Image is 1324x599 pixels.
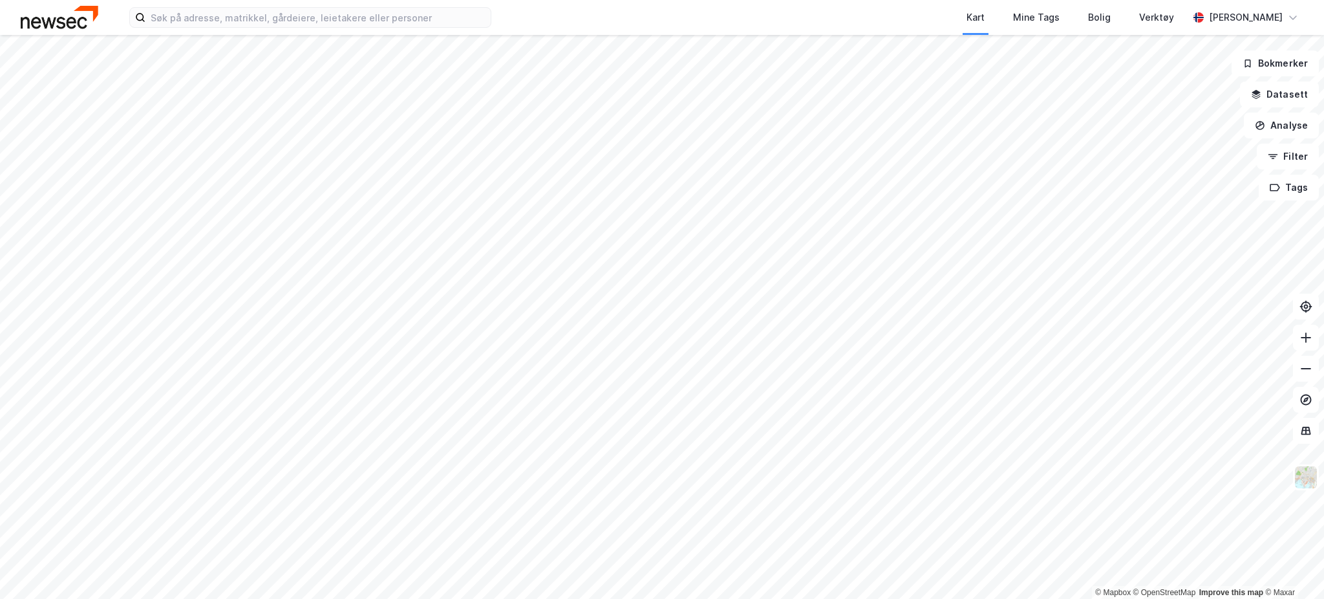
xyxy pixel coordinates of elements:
button: Bokmerker [1232,50,1319,76]
a: Mapbox [1095,588,1131,597]
img: newsec-logo.f6e21ccffca1b3a03d2d.png [21,6,98,28]
button: Analyse [1244,113,1319,138]
div: [PERSON_NAME] [1209,10,1283,25]
button: Filter [1257,144,1319,169]
iframe: Chat Widget [1259,537,1324,599]
div: Bolig [1088,10,1111,25]
button: Datasett [1240,82,1319,107]
input: Søk på adresse, matrikkel, gårdeiere, leietakere eller personer [145,8,491,27]
div: Mine Tags [1013,10,1060,25]
button: Tags [1259,175,1319,201]
div: Verktøy [1139,10,1174,25]
a: OpenStreetMap [1133,588,1196,597]
img: Z [1294,465,1318,490]
div: Kontrollprogram for chat [1259,537,1324,599]
div: Kart [966,10,985,25]
a: Improve this map [1199,588,1263,597]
